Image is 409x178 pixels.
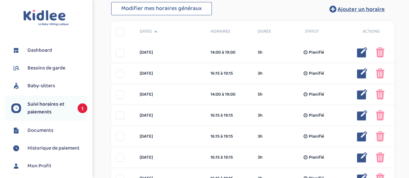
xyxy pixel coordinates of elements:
div: 16:15 à 19:15 [210,70,248,77]
div: 16:15 à 19:15 [210,112,248,119]
img: modifier_bleu.png [357,110,367,120]
div: 14:00 à 19:00 [210,49,248,56]
span: Mon Profil [27,162,51,170]
span: Suivi horaires et paiements [27,100,71,116]
span: Planifié [309,154,324,161]
div: 16:15 à 19:15 [210,133,248,140]
img: poubelle_rose.png [376,89,384,99]
div: Statut [300,28,347,35]
a: Mon Profil [11,161,87,171]
div: Durée [253,28,300,35]
span: Planifié [309,91,324,98]
span: Historique de paiement [27,144,80,152]
a: Baby-sitters [11,81,87,91]
img: besoin.svg [11,63,21,73]
span: 3h [258,154,263,161]
span: Besoins de garde [27,64,65,72]
img: poubelle_rose.png [376,152,384,162]
img: babysitters.svg [11,81,21,91]
img: modifier_bleu.png [357,152,367,162]
div: [DATE] [135,154,206,161]
span: 1 [78,103,87,113]
img: poubelle_rose.png [376,47,384,58]
img: poubelle_rose.png [376,68,384,79]
span: Ajouter un horaire [338,5,385,14]
img: profil.svg [11,161,21,171]
span: Dashboard [27,47,52,54]
a: Dashboard [11,46,87,55]
div: 14:00 à 19:00 [210,91,248,98]
img: documents.svg [11,126,21,135]
div: Dates [135,28,206,35]
img: suivihoraire.svg [11,143,21,153]
span: Baby-sitters [27,82,55,90]
button: Modifier mes horaires généraux [111,2,212,16]
button: Ajouter un horaire [320,2,394,16]
div: [DATE] [135,91,206,98]
img: logo.svg [23,10,69,26]
div: Actions [347,28,394,35]
div: [DATE] [135,112,206,119]
div: 16:15 à 19:15 [210,154,248,161]
div: [DATE] [135,70,206,77]
span: 5h [258,49,263,56]
span: 3h [258,70,263,77]
div: [DATE] [135,133,206,140]
span: 3h [258,133,263,140]
a: Suivi horaires et paiements 1 [11,100,87,116]
a: Documents [11,126,87,135]
a: Historique de paiement [11,143,87,153]
img: modifier_bleu.png [357,68,367,79]
img: dashboard.svg [11,46,21,55]
span: Planifié [309,133,324,140]
span: Documents [27,127,53,134]
img: modifier_bleu.png [357,47,367,58]
img: modifier_bleu.png [357,89,367,99]
img: suivihoraire.svg [11,103,21,113]
span: 3h [258,112,263,119]
div: [DATE] [135,49,206,56]
span: Planifié [309,112,324,119]
span: Modifier mes horaires généraux [121,4,202,13]
span: Planifié [309,70,324,77]
span: Planifié [309,49,324,56]
img: modifier_bleu.png [357,131,367,141]
img: poubelle_rose.png [376,110,384,120]
img: poubelle_rose.png [376,131,384,141]
span: Horaires [210,28,248,35]
a: Besoins de garde [11,63,87,73]
span: 5h [258,91,263,98]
